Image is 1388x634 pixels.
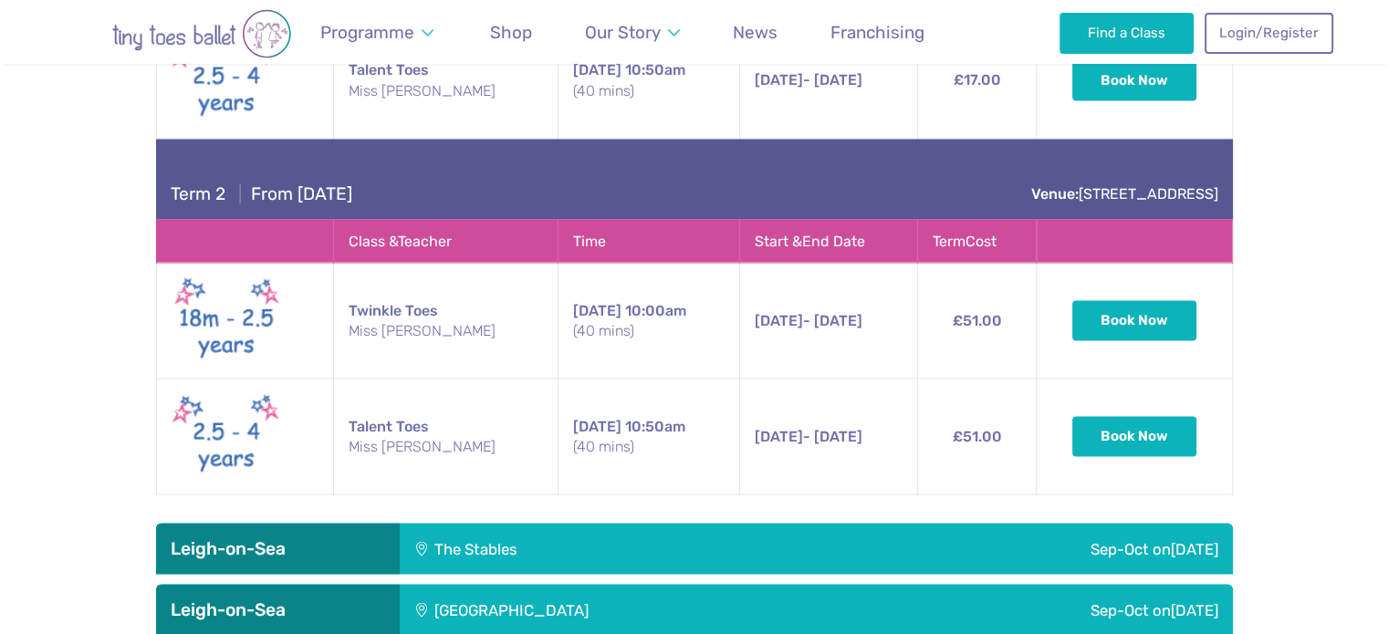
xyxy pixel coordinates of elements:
td: 10:00am [558,262,739,378]
span: - [DATE] [755,70,862,88]
a: Login/Register [1205,13,1332,53]
td: Talent Toes [333,378,558,494]
a: Venue:[STREET_ADDRESS] [1031,184,1218,202]
span: [DATE] [755,311,803,328]
td: 10:50am [558,378,739,494]
button: Book Now [1072,59,1196,99]
img: Talent toes New (May 2025) [172,34,281,127]
span: | [230,182,251,203]
td: 10:50am [558,22,739,138]
span: [DATE] [1171,539,1218,557]
a: Shop [482,11,541,54]
span: [DATE] [755,427,803,444]
a: Find a Class [1059,13,1194,53]
small: (40 mins) [573,436,725,456]
h3: Leigh-on-Sea [171,537,385,559]
span: Shop [490,22,532,43]
strong: Venue: [1031,184,1079,202]
th: Time [558,219,739,262]
img: Talent toes New (May 2025) [172,390,281,483]
span: Franchising [830,22,924,43]
span: News [733,22,777,43]
div: The Stables [400,523,782,574]
span: Term 2 [171,182,225,203]
small: Miss [PERSON_NAME] [349,320,543,340]
span: - [DATE] [755,311,862,328]
small: (40 mins) [573,80,725,100]
td: Twinkle Toes [333,262,558,378]
img: Twinkle toes New (May 2025) [172,274,281,367]
a: Programme [312,11,443,54]
div: Sep-Oct on [781,523,1232,574]
a: Franchising [822,11,934,54]
td: £51.00 [917,378,1037,494]
a: News [725,11,787,54]
span: [DATE] [755,70,803,88]
span: [DATE] [1171,600,1218,618]
h3: Leigh-on-Sea [171,598,385,620]
h4: From [DATE] [171,182,352,204]
button: Book Now [1072,300,1196,340]
a: Our Story [576,11,688,54]
small: (40 mins) [573,320,725,340]
small: Miss [PERSON_NAME] [349,436,543,456]
th: Start & End Date [739,219,917,262]
span: - [DATE] [755,427,862,444]
span: [DATE] [573,60,621,78]
span: Programme [320,22,414,43]
span: [DATE] [573,417,621,434]
th: Term Cost [917,219,1037,262]
button: Book Now [1072,416,1196,456]
td: £51.00 [917,262,1037,378]
th: Class & Teacher [333,219,558,262]
span: Our Story [585,22,661,43]
td: Talent Toes [333,22,558,138]
td: £17.00 [917,22,1037,138]
img: tiny toes ballet [56,9,348,58]
span: [DATE] [573,301,621,318]
small: Miss [PERSON_NAME] [349,80,543,100]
